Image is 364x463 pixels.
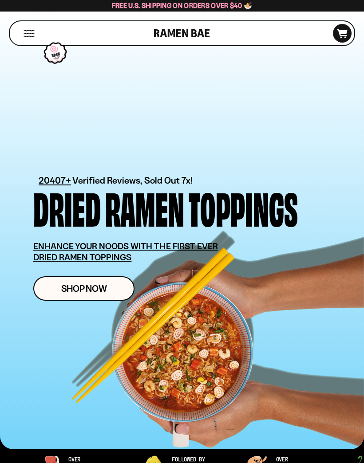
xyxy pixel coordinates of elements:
span: Shop Now [61,284,107,293]
span: 20407+ [39,173,71,187]
button: Mobile Menu Trigger [23,30,35,37]
span: Verified Reviews, Sold Out 7x! [72,175,193,186]
div: Toppings [189,187,298,228]
span: Free U.S. Shipping on Orders over $40 🍜 [112,1,253,10]
a: Shop Now [33,276,135,301]
div: Ramen [105,187,184,228]
div: Dried [33,187,101,228]
u: ENHANCE YOUR NOODS WITH THE FIRST EVER DRIED RAMEN TOPPINGS [33,241,218,263]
